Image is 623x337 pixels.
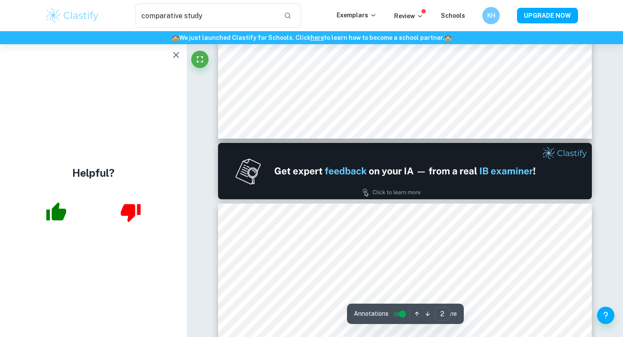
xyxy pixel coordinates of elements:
[482,7,500,24] button: KH
[135,3,277,28] input: Search for any exemplars...
[444,34,452,41] span: 🏫
[218,143,592,199] img: Ad
[45,7,100,24] img: Clastify logo
[72,165,115,181] h4: Helpful?
[597,307,614,324] button: Help and Feedback
[450,310,457,318] span: / 18
[517,8,578,23] button: UPGRADE NOW
[354,309,389,318] span: Annotations
[191,51,209,68] button: Fullscreen
[2,33,621,42] h6: We just launched Clastify for Schools. Click to learn how to become a school partner.
[311,34,324,41] a: here
[172,34,179,41] span: 🏫
[486,11,496,20] h6: KH
[394,11,424,21] p: Review
[337,10,377,20] p: Exemplars
[441,12,465,19] a: Schools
